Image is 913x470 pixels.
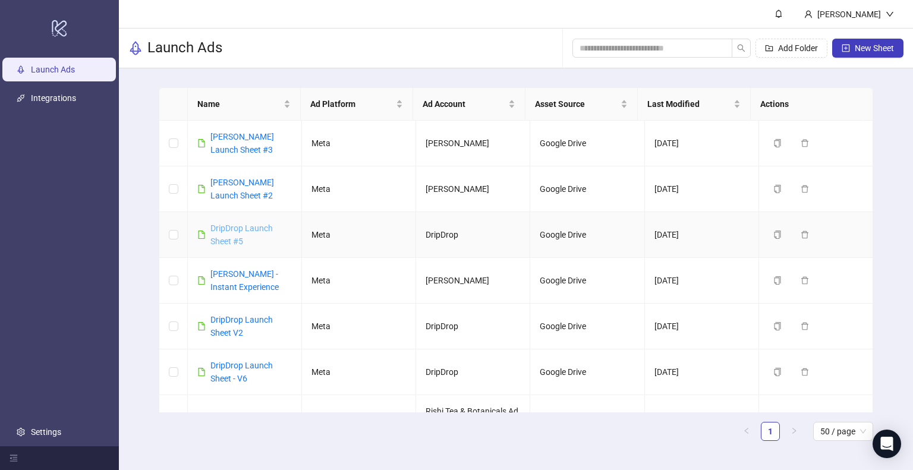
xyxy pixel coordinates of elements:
[416,349,530,395] td: DripDrop
[755,39,827,58] button: Add Folder
[416,258,530,304] td: [PERSON_NAME]
[737,422,756,441] button: left
[416,395,530,441] td: Rishi Tea & Botanicals Ad Manager
[535,97,618,111] span: Asset Source
[197,139,206,147] span: file
[801,185,809,193] span: delete
[525,88,638,121] th: Asset Source
[530,304,644,349] td: Google Drive
[416,212,530,258] td: DripDrop
[197,231,206,239] span: file
[645,304,759,349] td: [DATE]
[775,10,783,18] span: bell
[761,422,780,441] li: 1
[416,121,530,166] td: [PERSON_NAME]
[301,88,413,121] th: Ad Platform
[813,8,886,21] div: [PERSON_NAME]
[128,41,143,55] span: rocket
[801,276,809,285] span: delete
[645,121,759,166] td: [DATE]
[773,231,782,239] span: copy
[10,454,18,462] span: menu-fold
[302,212,416,258] td: Meta
[820,422,866,440] span: 50 / page
[645,166,759,212] td: [DATE]
[873,430,901,458] div: Open Intercom Messenger
[801,139,809,147] span: delete
[638,88,750,121] th: Last Modified
[197,276,206,285] span: file
[773,185,782,193] span: copy
[31,65,75,74] a: Launch Ads
[813,422,873,441] div: Page Size
[310,97,393,111] span: Ad Platform
[302,304,416,349] td: Meta
[210,269,279,292] a: [PERSON_NAME] - Instant Experience
[210,132,274,154] a: [PERSON_NAME] Launch Sheet #3
[302,349,416,395] td: Meta
[302,258,416,304] td: Meta
[645,349,759,395] td: [DATE]
[530,166,644,212] td: Google Drive
[832,39,903,58] button: New Sheet
[645,258,759,304] td: [DATE]
[855,43,894,53] span: New Sheet
[530,395,644,441] td: Google Drive
[530,121,644,166] td: Google Drive
[773,276,782,285] span: copy
[530,349,644,395] td: Google Drive
[210,315,273,337] a: DripDrop Launch Sheet V2
[737,422,756,441] li: Previous Page
[210,223,273,246] a: DripDrop Launch Sheet #5
[302,395,416,441] td: Meta
[743,427,750,434] span: left
[647,97,731,111] span: Last Modified
[31,427,61,437] a: Settings
[778,43,818,53] span: Add Folder
[773,368,782,376] span: copy
[416,166,530,212] td: [PERSON_NAME]
[302,166,416,212] td: Meta
[886,10,894,18] span: down
[188,88,300,121] th: Name
[761,422,779,440] a: 1
[737,44,745,52] span: search
[530,258,644,304] td: Google Drive
[416,304,530,349] td: DripDrop
[210,178,274,200] a: [PERSON_NAME] Launch Sheet #2
[645,212,759,258] td: [DATE]
[751,88,863,121] th: Actions
[801,231,809,239] span: delete
[423,97,506,111] span: Ad Account
[773,139,782,147] span: copy
[197,97,281,111] span: Name
[197,185,206,193] span: file
[645,395,759,441] td: [DATE]
[530,212,644,258] td: Google Drive
[801,368,809,376] span: delete
[302,121,416,166] td: Meta
[765,44,773,52] span: folder-add
[197,322,206,330] span: file
[210,361,273,383] a: DripDrop Launch Sheet - V6
[785,422,804,441] button: right
[791,427,798,434] span: right
[413,88,525,121] th: Ad Account
[773,322,782,330] span: copy
[804,10,813,18] span: user
[31,93,76,103] a: Integrations
[785,422,804,441] li: Next Page
[842,44,850,52] span: plus-square
[801,322,809,330] span: delete
[197,368,206,376] span: file
[147,39,222,58] h3: Launch Ads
